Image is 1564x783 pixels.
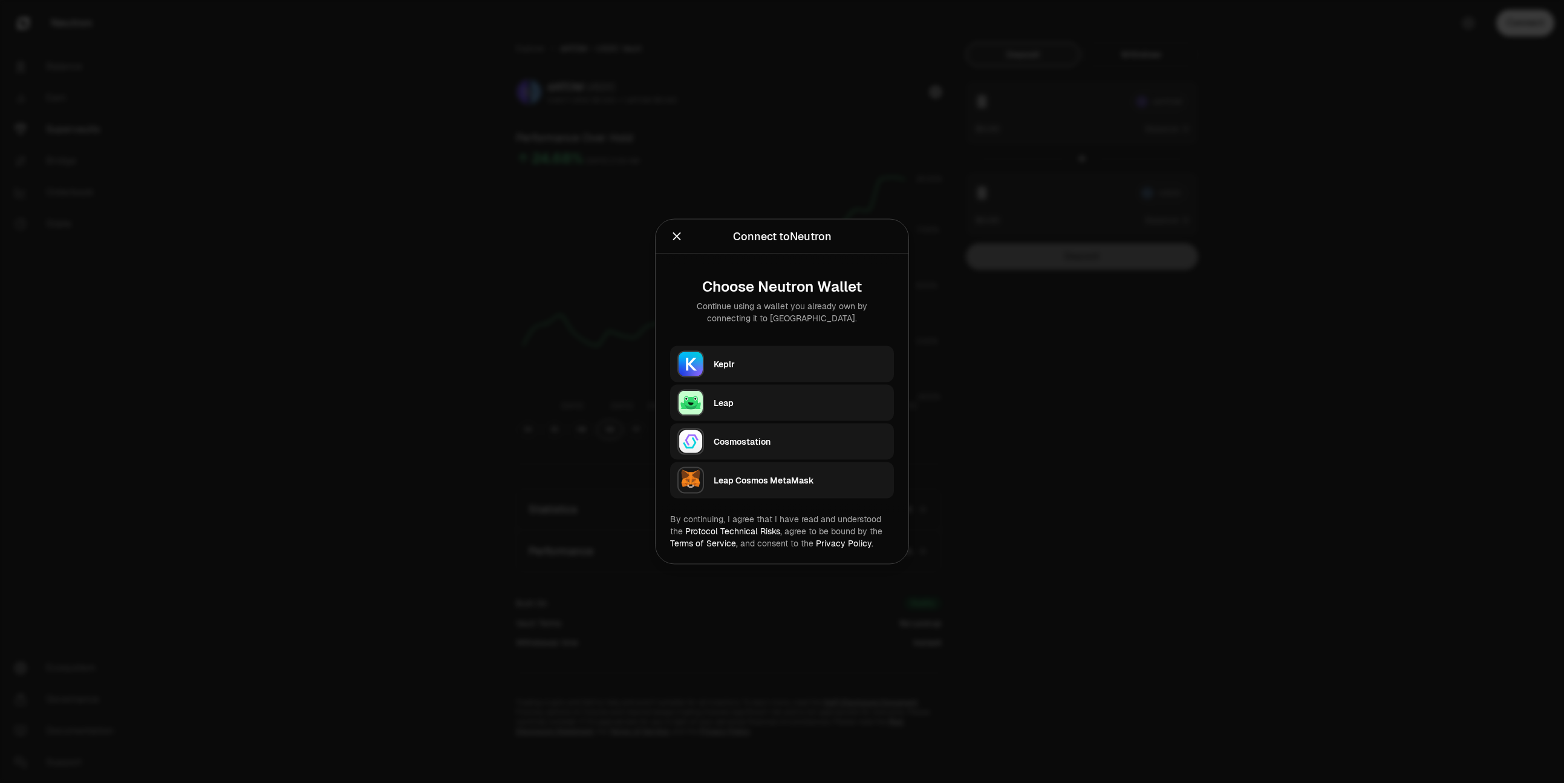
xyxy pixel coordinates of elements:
[670,228,683,245] button: Close
[677,390,704,416] img: Leap
[714,397,887,409] div: Leap
[816,538,873,549] a: Privacy Policy.
[714,436,887,448] div: Cosmostation
[670,513,894,549] div: By continuing, I agree that I have read and understood the agree to be bound by the and consent t...
[670,424,894,460] button: CosmostationCosmostation
[714,474,887,487] div: Leap Cosmos MetaMask
[733,228,832,245] div: Connect to Neutron
[670,385,894,421] button: LeapLeap
[677,467,704,494] img: Leap Cosmos MetaMask
[677,351,704,378] img: Keplr
[670,462,894,499] button: Leap Cosmos MetaMaskLeap Cosmos MetaMask
[680,300,884,324] div: Continue using a wallet you already own by connecting it to [GEOGRAPHIC_DATA].
[680,278,884,295] div: Choose Neutron Wallet
[670,346,894,382] button: KeplrKeplr
[670,538,738,549] a: Terms of Service,
[714,358,887,370] div: Keplr
[685,526,782,537] a: Protocol Technical Risks,
[677,428,704,455] img: Cosmostation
